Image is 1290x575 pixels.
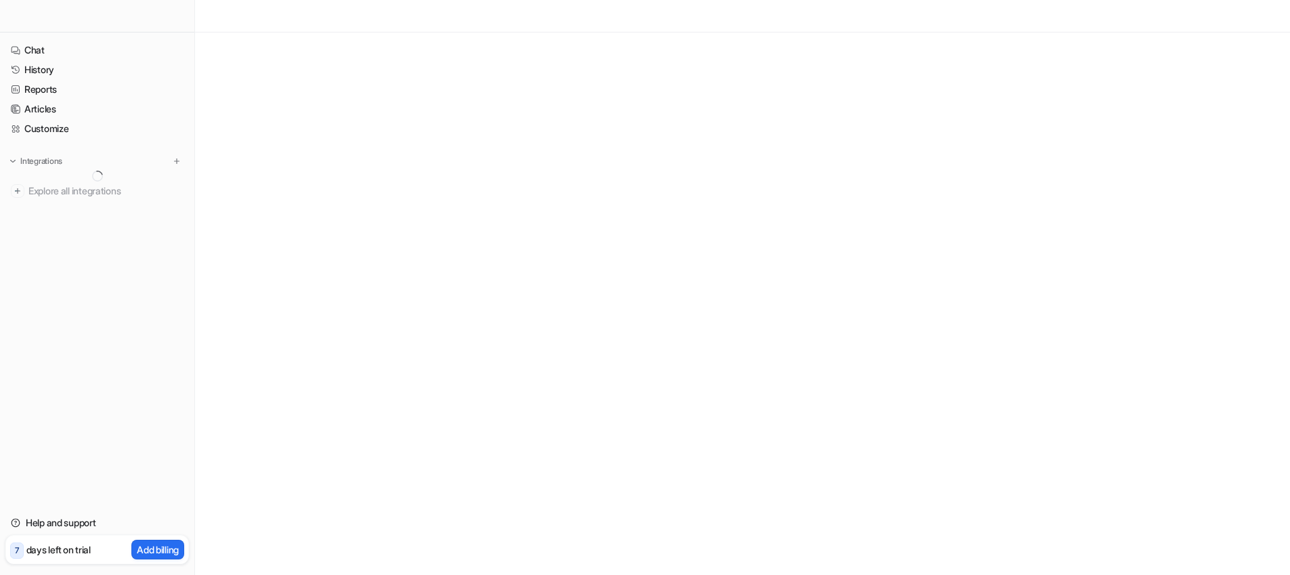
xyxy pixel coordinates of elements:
[5,100,189,119] a: Articles
[28,180,184,202] span: Explore all integrations
[5,182,189,200] a: Explore all integrations
[26,542,91,557] p: days left on trial
[172,156,181,166] img: menu_add.svg
[11,184,24,198] img: explore all integrations
[137,542,179,557] p: Add billing
[8,156,18,166] img: expand menu
[5,119,189,138] a: Customize
[5,154,66,168] button: Integrations
[131,540,184,559] button: Add billing
[5,41,189,60] a: Chat
[20,156,62,167] p: Integrations
[5,80,189,99] a: Reports
[5,513,189,532] a: Help and support
[15,545,19,557] p: 7
[5,60,189,79] a: History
